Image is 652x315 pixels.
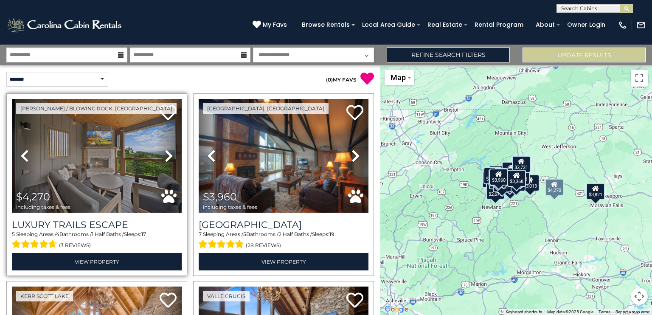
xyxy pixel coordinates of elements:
[16,191,50,203] span: $4,270
[631,288,648,305] button: Map camera controls
[203,291,250,301] a: Valle Crucis
[199,253,368,270] a: View Property
[160,292,177,310] a: Add to favorites
[489,169,508,186] div: $3,960
[382,304,410,315] a: Open this area in Google Maps (opens a new window)
[483,167,502,184] div: $6,882
[631,70,648,87] button: Toggle fullscreen view
[391,73,406,82] span: Map
[12,253,182,270] a: View Property
[16,103,177,114] a: [PERSON_NAME] / Blowing Rock, [GEOGRAPHIC_DATA]
[502,162,520,179] div: $3,405
[387,48,510,62] a: Refine Search Filters
[599,309,610,314] a: Terms (opens in new tab)
[489,166,507,183] div: $3,499
[470,18,528,31] a: Rental Program
[59,240,91,251] span: (3 reviews)
[326,76,333,83] span: ( )
[385,70,414,85] button: Change map style
[382,304,410,315] img: Google
[12,231,182,251] div: Sleeping Areas / Bathrooms / Sleeps:
[243,231,246,237] span: 5
[423,18,467,31] a: Real Estate
[329,231,334,237] span: 19
[547,309,593,314] span: Map data ©2025 Google
[16,204,70,210] span: including taxes & fees
[512,156,531,173] div: $2,721
[346,104,363,122] a: Add to favorites
[489,169,507,186] div: $4,471
[253,20,289,30] a: My Favs
[92,231,124,237] span: 1 Half Baths /
[199,231,368,251] div: Sleeping Areas / Bathrooms / Sleeps:
[56,231,59,237] span: 4
[278,231,312,237] span: 2 Half Baths /
[586,183,605,200] div: $3,821
[6,17,124,34] img: White-1-2.png
[199,219,368,231] h3: Majestic Mountain Haus
[618,20,627,30] img: phone-regular-white.png
[246,240,281,251] span: (28 reviews)
[199,99,368,213] img: thumbnail_163276095.jpeg
[199,231,202,237] span: 7
[298,18,354,31] a: Browse Rentals
[203,191,237,203] span: $3,960
[531,18,559,31] a: About
[12,231,15,237] span: 5
[263,20,287,29] span: My Favs
[636,20,646,30] img: mail-regular-white.png
[523,48,646,62] button: Update Results
[12,99,182,213] img: thumbnail_168695595.jpeg
[615,309,649,314] a: Report a map error
[563,18,610,31] a: Owner Login
[495,168,513,185] div: $4,694
[482,171,501,188] div: $2,920
[203,103,329,114] a: [GEOGRAPHIC_DATA], [GEOGRAPHIC_DATA]
[203,204,257,210] span: including taxes & fees
[507,170,526,187] div: $3,368
[506,309,542,315] button: Keyboard shortcuts
[358,18,419,31] a: Local Area Guide
[346,292,363,310] a: Add to favorites
[486,183,505,200] div: $2,679
[545,179,564,196] div: $4,270
[16,291,73,301] a: Kerr Scott Lake
[328,76,331,83] span: 0
[326,76,357,83] a: (0)MY FAVS
[141,231,146,237] span: 17
[199,219,368,231] a: [GEOGRAPHIC_DATA]
[12,219,182,231] a: Luxury Trails Escape
[521,174,540,191] div: $3,013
